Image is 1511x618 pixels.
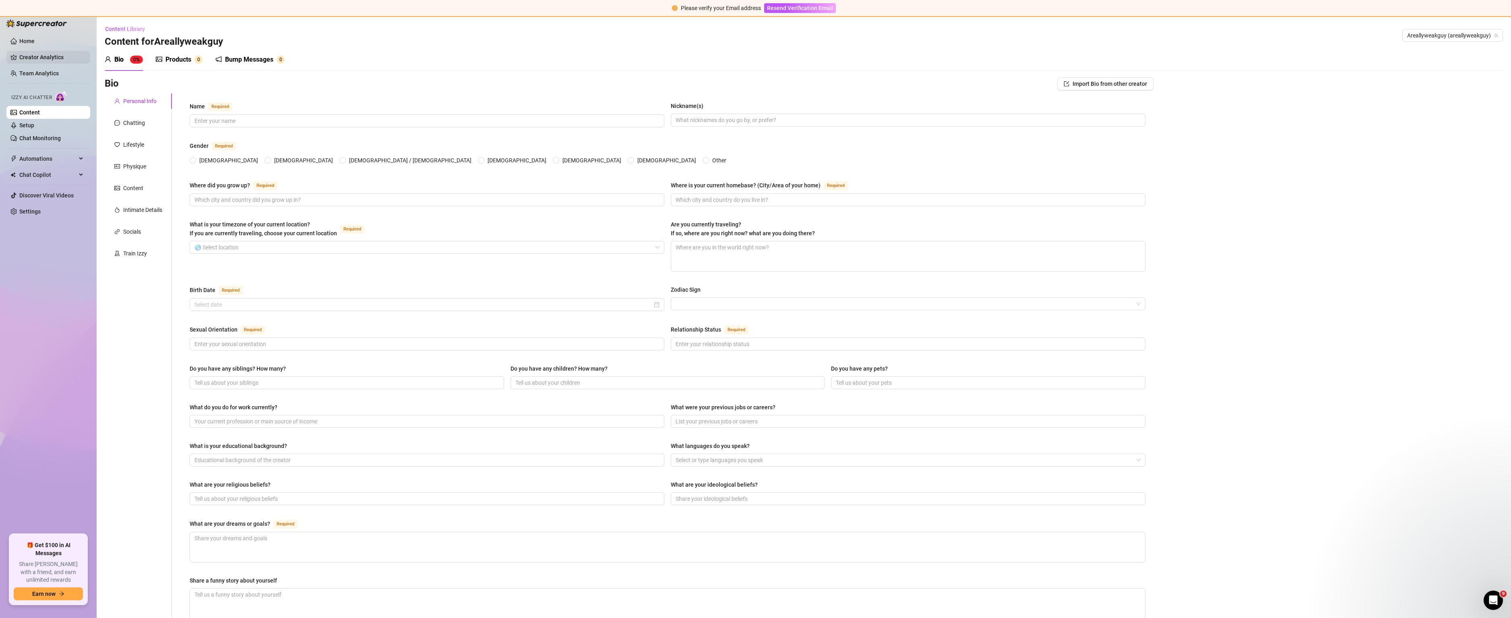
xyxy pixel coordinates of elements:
div: Gender [190,141,209,150]
a: Chat Monitoring [19,135,61,141]
span: Required [219,286,243,295]
div: Bio [114,55,124,64]
span: Areallyweakguy (areallyweakguy) [1407,29,1498,41]
label: What are your religious beliefs? [190,480,276,489]
span: Required [212,142,236,151]
div: Chatting [123,118,145,127]
span: arrow-right [59,591,64,597]
div: Birth Date [190,286,215,294]
div: What are your religious beliefs? [190,480,271,489]
span: experiment [114,251,120,256]
input: Do you have any children? How many? [515,378,819,387]
label: Birth Date [190,285,252,295]
input: Relationship Status [676,340,1139,348]
span: exclamation-circle [672,5,678,11]
span: Content Library [105,26,145,32]
div: Please verify your Email address [681,4,761,12]
span: Earn now [32,591,56,597]
span: thunderbolt [10,156,17,162]
label: Share a funny story about yourself [190,576,283,585]
a: Setup [19,122,34,129]
input: Sexual Orientation [194,340,658,348]
div: Content [123,184,143,193]
label: Do you have any siblings? How many? [190,364,291,373]
label: Nickname(s) [671,102,709,110]
span: What is your timezone of your current location? If you are currently traveling, choose your curre... [190,221,337,236]
span: notification [215,56,222,62]
span: Required [824,181,848,190]
h3: Content for Areallyweakguy [105,35,223,48]
a: Content [19,109,40,116]
span: team [1494,33,1499,38]
input: Nickname(s) [676,116,1139,124]
label: Where is your current homebase? (City/Area of your home) [671,180,857,190]
h3: Bio [105,77,119,90]
a: Settings [19,208,41,215]
input: Where did you grow up? [194,195,658,204]
span: Izzy AI Chatter [11,94,52,102]
div: Bump Messages [225,55,273,64]
label: Do you have any pets? [831,364,893,373]
span: import [1064,81,1069,87]
span: Automations [19,152,76,165]
button: Import Bio from other creator [1057,77,1153,90]
span: picture [114,185,120,191]
div: Do you have any pets? [831,364,888,373]
div: What is your educational background? [190,442,287,450]
div: Intimate Details [123,205,162,214]
div: What are your dreams or goals? [190,519,270,528]
span: [DEMOGRAPHIC_DATA] [634,156,699,165]
div: Socials [123,227,141,236]
span: Are you currently traveling? If so, where are you right now? what are you doing there? [671,221,815,236]
input: Birth Date [194,300,652,309]
span: idcard [114,164,120,169]
sup: 0 [277,56,285,64]
img: Chat Copilot [10,172,16,178]
img: AI Chatter [55,91,68,102]
span: Required [208,102,232,111]
label: What do you do for work currently? [190,403,283,412]
div: Relationship Status [671,325,721,334]
div: Zodiac Sign [671,285,701,294]
div: What languages do you speak? [671,442,750,450]
span: Resend Verification Email [767,5,833,11]
span: 🎁 Get $100 in AI Messages [14,541,83,557]
sup: 0 [194,56,203,64]
span: fire [114,207,120,213]
div: What are your ideological beliefs? [671,480,758,489]
div: Nickname(s) [671,102,703,110]
span: link [114,229,120,234]
label: Where did you grow up? [190,180,286,190]
input: What languages do you speak? [676,455,677,465]
div: Personal Info [123,97,157,106]
span: picture [156,56,162,62]
label: Do you have any children? How many? [511,364,613,373]
input: What do you do for work currently? [194,417,658,426]
span: user [105,56,111,62]
div: Where is your current homebase? (City/Area of your home) [671,181,821,190]
span: [DEMOGRAPHIC_DATA] / [DEMOGRAPHIC_DATA] [346,156,475,165]
div: Sexual Orientation [190,325,238,334]
label: What were your previous jobs or careers? [671,403,781,412]
img: logo-BBDzfeDw.svg [6,19,67,27]
div: Name [190,102,205,111]
input: What are your religious beliefs? [194,494,658,503]
div: Products [165,55,191,64]
label: Zodiac Sign [671,285,706,294]
div: Physique [123,162,146,171]
div: Train Izzy [123,249,147,258]
button: Earn nowarrow-right [14,587,83,600]
div: Where did you grow up? [190,181,250,190]
span: Required [724,326,748,334]
span: message [114,120,120,126]
span: 9 [1500,591,1507,597]
input: What is your educational background? [194,456,658,465]
span: Required [241,326,265,334]
span: heart [114,142,120,147]
label: Gender [190,141,245,151]
input: Where is your current homebase? (City/Area of your home) [676,195,1139,204]
iframe: Intercom live chat [1484,591,1503,610]
input: Name [194,116,658,125]
textarea: What are your dreams or goals? [190,532,1145,562]
div: Lifestyle [123,140,144,149]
